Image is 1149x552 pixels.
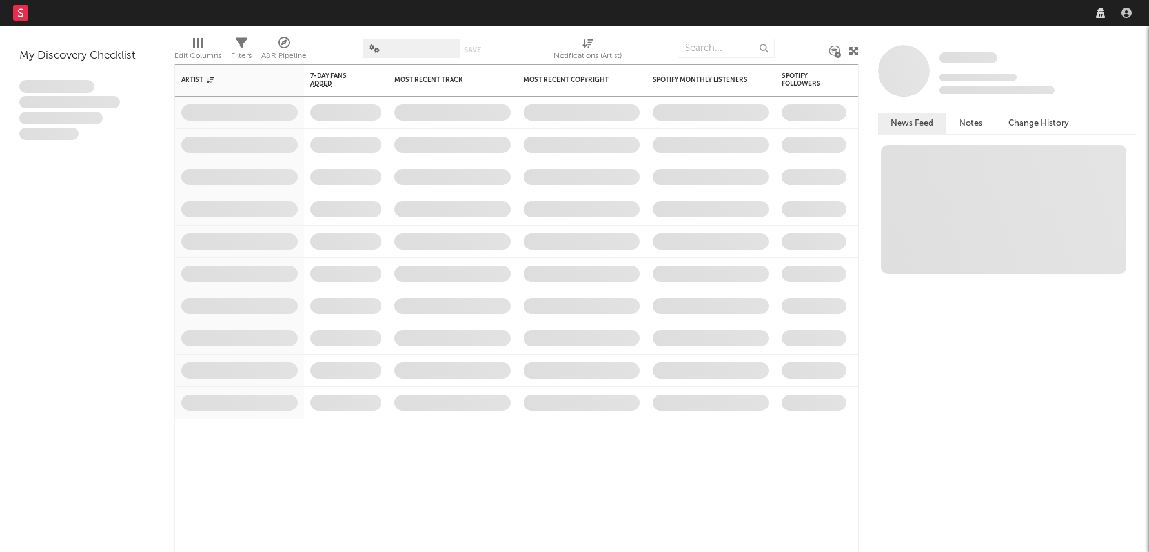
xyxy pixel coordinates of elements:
[939,52,997,63] span: Some Artist
[394,76,491,84] div: Most Recent Track
[174,48,221,64] div: Edit Columns
[231,32,252,70] div: Filters
[554,32,622,70] div: Notifications (Artist)
[174,32,221,70] div: Edit Columns
[946,113,995,134] button: Notes
[19,48,155,64] div: My Discovery Checklist
[995,113,1082,134] button: Change History
[678,39,775,58] input: Search...
[181,76,278,84] div: Artist
[261,48,307,64] div: A&R Pipeline
[19,112,103,124] span: Praesent ac interdum
[231,48,252,64] div: Filters
[782,72,827,88] div: Spotify Followers
[939,52,997,64] a: Some Artist
[653,76,749,84] div: Spotify Monthly Listeners
[19,128,79,141] span: Aliquam viverra
[878,113,946,134] button: News Feed
[939,86,1055,94] span: 0 fans last week
[464,46,481,54] button: Save
[939,74,1017,81] span: Tracking Since: [DATE]
[261,32,307,70] div: A&R Pipeline
[19,80,94,93] span: Lorem ipsum dolor
[19,96,120,109] span: Integer aliquet in purus et
[524,76,620,84] div: Most Recent Copyright
[310,72,362,88] span: 7-Day Fans Added
[554,48,622,64] div: Notifications (Artist)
